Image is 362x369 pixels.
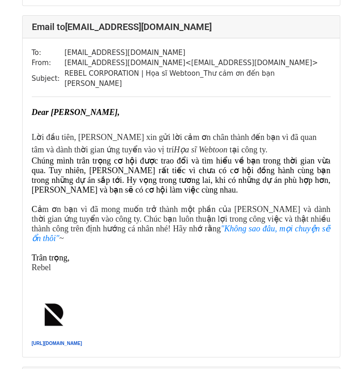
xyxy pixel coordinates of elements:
[32,293,76,338] img: AIorK4y7l5f2mzJUEgftocjUlLm3RrNjVi5IBvRw-H_sQCwTMO_q82DuqotEJBeChaRfnrSz4cGr780ic0zV
[32,263,51,272] span: Rebel
[32,21,331,32] h4: Email to [EMAIL_ADDRESS][DOMAIN_NAME]
[32,205,331,233] span: ảm ơn bạn vì đã mong muốn trở thành một phần của [PERSON_NAME] và dành thời gian ứng tuyển vào cô...
[65,48,331,58] td: [EMAIL_ADDRESS][DOMAIN_NAME]
[65,68,331,89] td: REBEL CORPORATION | Họa sĩ Webtoon_Thư cảm ơn đến bạn [PERSON_NAME]
[32,224,331,243] a: "Không sao đâu, mọi chuyện sẽ ổn thôi"
[32,341,82,346] a: [URL][DOMAIN_NAME]
[32,108,120,117] font: Dear [PERSON_NAME],
[32,156,331,214] font: Chúng mình trân trọng cơ hội được trao đổi và tìm hiểu về bạn trong thời gian vừa qua. Tuy nhiên,...
[316,325,362,369] iframe: Chat Widget
[65,58,331,68] td: [EMAIL_ADDRESS][DOMAIN_NAME] < [EMAIL_ADDRESS][DOMAIN_NAME] >
[32,48,65,58] td: To:
[32,253,70,262] font: Trân trọng,
[32,224,331,243] em: ~
[32,133,317,154] font: Lời đầu tiên, [PERSON_NAME] xin gửi lời cảm ơn chân thành đến bạn vì đã quan tâm và dành thời gia...
[32,106,331,119] div: ​
[32,68,65,89] td: Subject:
[174,145,227,154] em: Họa sĩ Webtoon
[32,119,331,156] div: tại công ty.
[32,58,65,68] td: From:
